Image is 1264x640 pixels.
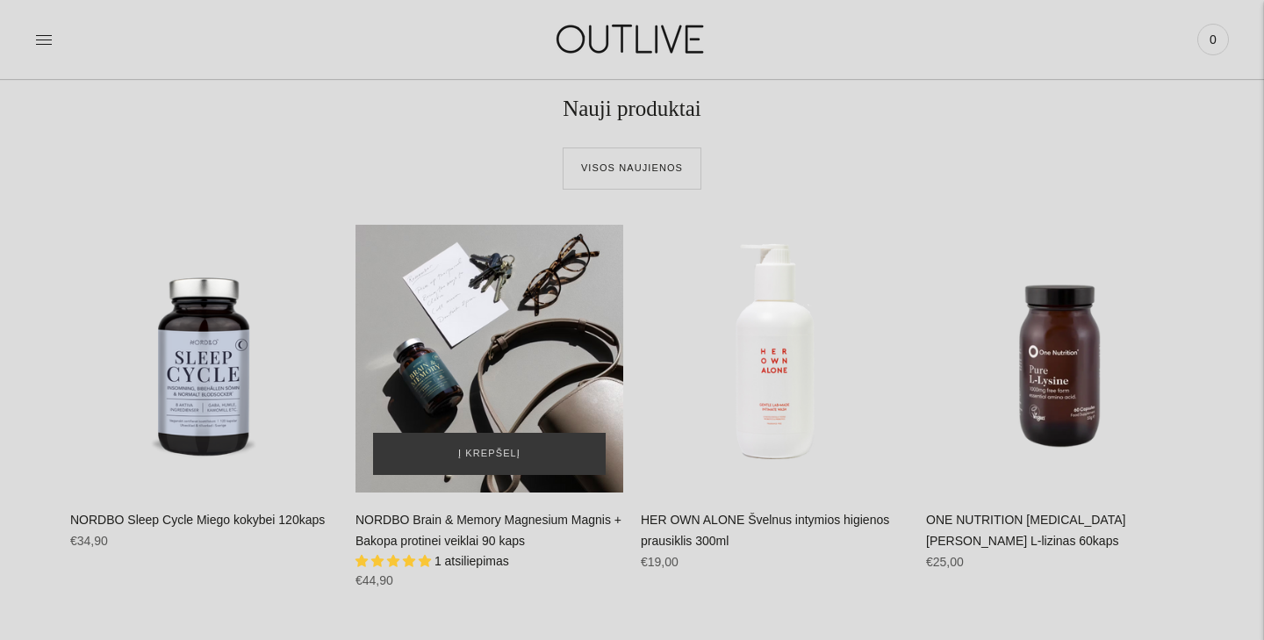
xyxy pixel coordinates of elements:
[641,555,679,569] span: €19,00
[641,225,908,493] a: HER OWN ALONE Švelnus intymios higienos prausiklis 300ml
[355,225,623,493] a: NORDBO Brain & Memory Magnesium Magnis + Bakopa protinei veiklai 90 kaps
[70,225,338,493] a: NORDBO Sleep Cycle Miego kokybei 120kaps
[522,9,742,69] img: OUTLIVE
[563,147,701,190] a: Visos naujienos
[1197,20,1229,59] a: 0
[641,513,889,548] a: HER OWN ALONE Švelnus intymios higienos prausiklis 300ml
[1201,27,1225,52] span: 0
[474,95,790,124] h2: Nauji produktai
[926,555,964,569] span: €25,00
[70,534,108,548] span: €34,90
[926,513,1125,548] a: ONE NUTRITION [MEDICAL_DATA][PERSON_NAME] L-lizinas 60kaps
[355,554,434,568] span: 5.00 stars
[458,445,521,463] span: Į krepšelį
[355,513,621,548] a: NORDBO Brain & Memory Magnesium Magnis + Bakopa protinei veiklai 90 kaps
[355,573,393,587] span: €44,90
[373,433,606,475] button: Į krepšelį
[70,513,325,527] a: NORDBO Sleep Cycle Miego kokybei 120kaps
[434,554,509,568] span: 1 atsiliepimas
[926,225,1194,493] a: ONE NUTRITION L-Lysine Grynas L-lizinas 60kaps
